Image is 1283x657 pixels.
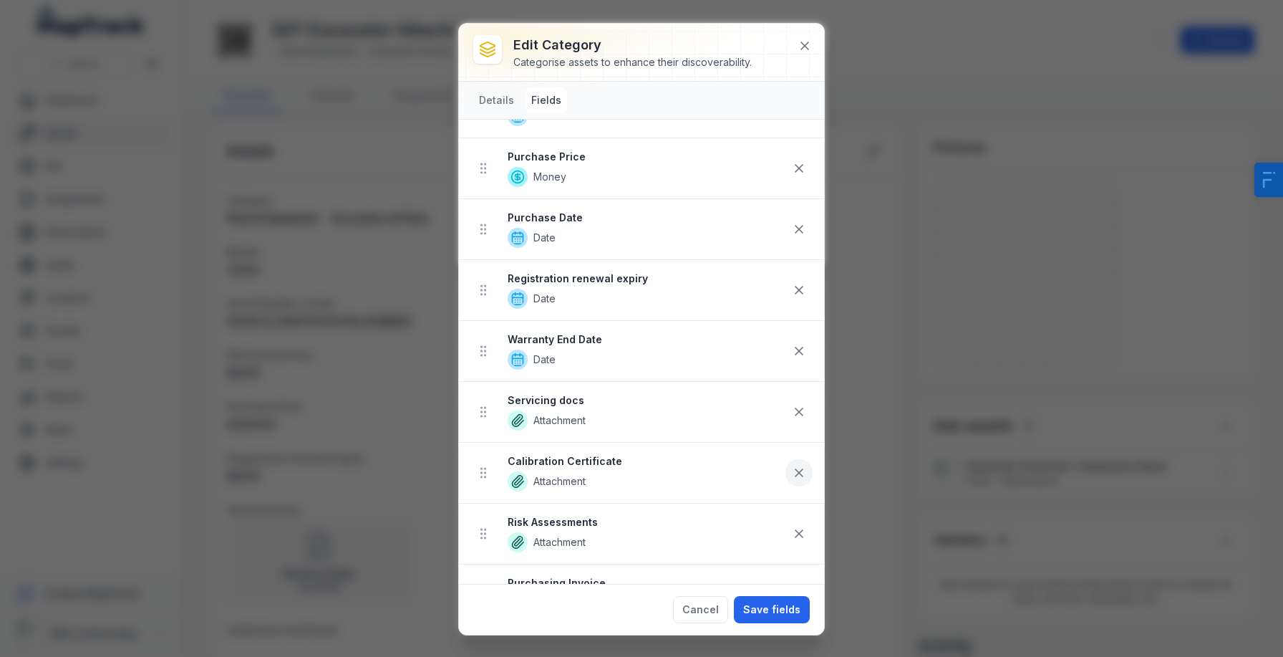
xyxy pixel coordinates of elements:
[526,87,567,113] button: Fields
[508,393,785,408] strong: Servicing docs
[513,35,752,55] h3: Edit category
[533,413,586,428] span: Attachment
[508,211,785,225] strong: Purchase Date
[533,170,566,184] span: Money
[533,535,586,550] span: Attachment
[533,231,556,245] span: Date
[513,55,752,69] div: Categorise assets to enhance their discoverability.
[508,150,785,164] strong: Purchase Price
[508,332,785,347] strong: Warranty End Date
[673,596,728,623] button: Cancel
[533,353,556,367] span: Date
[473,87,520,113] button: Details
[508,576,785,590] strong: Purchasing Invoice
[533,292,556,306] span: Date
[508,515,785,529] strong: Risk Assessments
[734,596,810,623] button: Save fields
[508,454,785,469] strong: Calibration Certificate
[533,474,586,489] span: Attachment
[508,272,785,286] strong: Registration renewal expiry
